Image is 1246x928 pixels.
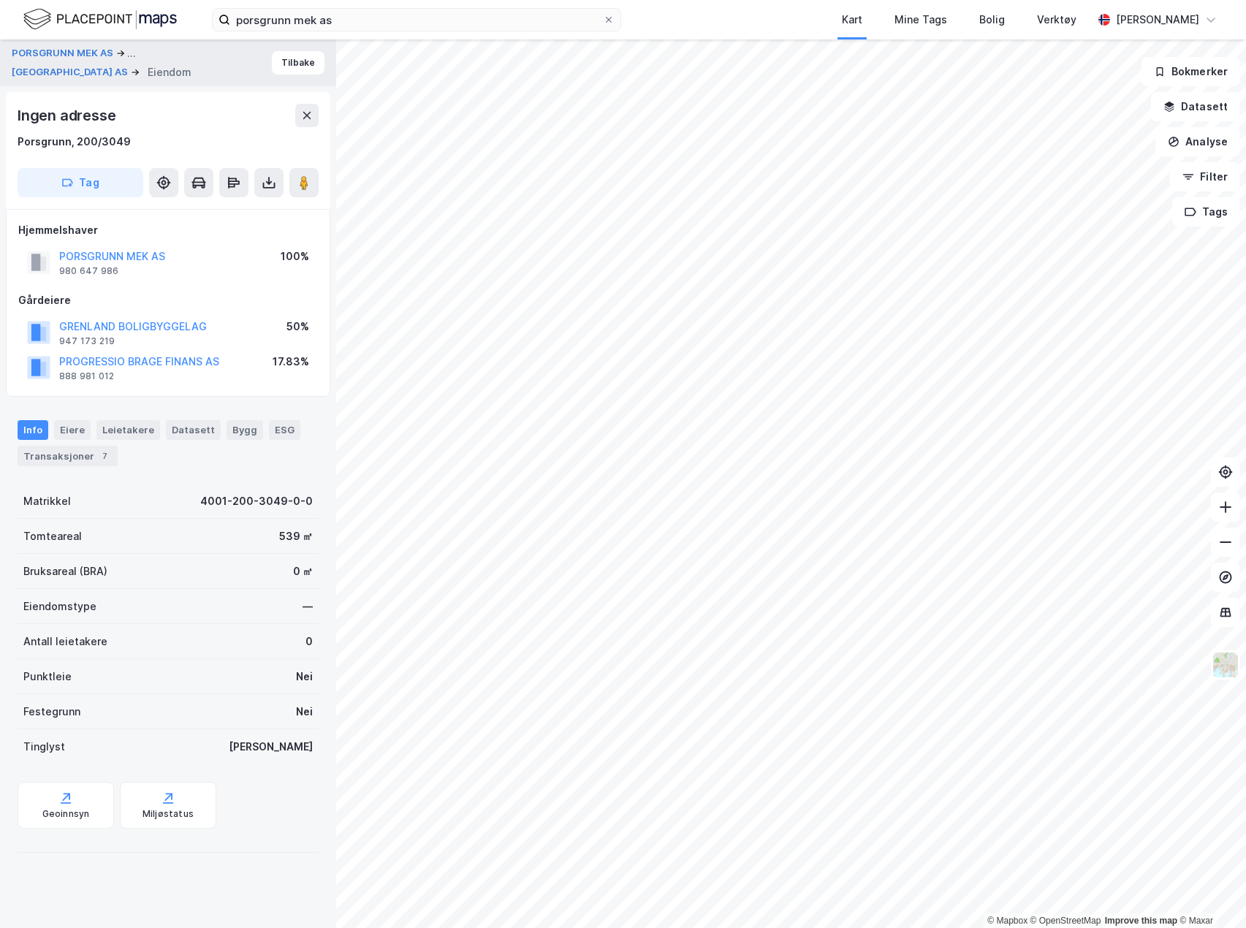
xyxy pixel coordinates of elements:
a: OpenStreetMap [1030,916,1101,926]
div: 888 981 012 [59,370,114,382]
iframe: Chat Widget [1173,858,1246,928]
div: Miljøstatus [143,808,194,820]
button: Tags [1172,197,1240,227]
div: Bruksareal (BRA) [23,563,107,580]
button: Bokmerker [1141,57,1240,86]
div: Festegrunn [23,703,80,720]
div: Verktøy [1037,11,1076,28]
div: Datasett [166,420,221,439]
div: 947 173 219 [59,335,115,347]
input: Søk på adresse, matrikkel, gårdeiere, leietakere eller personer [230,9,603,31]
a: Improve this map [1105,916,1177,926]
div: Gårdeiere [18,292,318,309]
div: 0 [305,633,313,650]
div: Hjemmelshaver [18,221,318,239]
div: Porsgrunn, 200/3049 [18,133,131,151]
div: ESG [269,420,300,439]
div: Leietakere [96,420,160,439]
div: Ingen adresse [18,104,118,127]
div: Punktleie [23,668,72,685]
div: ... [127,45,136,62]
div: Matrikkel [23,492,71,510]
div: 4001-200-3049-0-0 [200,492,313,510]
div: Bolig [979,11,1005,28]
div: Eiendom [148,64,191,81]
div: 50% [286,318,309,335]
div: 7 [97,449,112,463]
div: Kontrollprogram for chat [1173,858,1246,928]
button: Tag [18,168,143,197]
button: Tilbake [272,51,324,75]
div: — [303,598,313,615]
div: Tomteareal [23,528,82,545]
div: 0 ㎡ [293,563,313,580]
a: Mapbox [987,916,1027,926]
div: Transaksjoner [18,446,118,466]
div: 17.83% [273,353,309,370]
div: Nei [296,703,313,720]
div: Geoinnsyn [42,808,90,820]
button: Datasett [1151,92,1240,121]
div: Nei [296,668,313,685]
div: Antall leietakere [23,633,107,650]
button: [GEOGRAPHIC_DATA] AS [12,65,131,80]
button: PORSGRUNN MEK AS [12,45,116,62]
div: [PERSON_NAME] [229,738,313,756]
div: Tinglyst [23,738,65,756]
div: Bygg [227,420,263,439]
div: Info [18,420,48,439]
div: Eiere [54,420,91,439]
button: Filter [1170,162,1240,191]
button: Analyse [1155,127,1240,156]
div: Eiendomstype [23,598,96,615]
div: 539 ㎡ [279,528,313,545]
div: [PERSON_NAME] [1116,11,1199,28]
img: Z [1212,651,1239,679]
div: Mine Tags [894,11,947,28]
div: 100% [281,248,309,265]
div: Kart [842,11,862,28]
img: logo.f888ab2527a4732fd821a326f86c7f29.svg [23,7,177,32]
div: 980 647 986 [59,265,118,277]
